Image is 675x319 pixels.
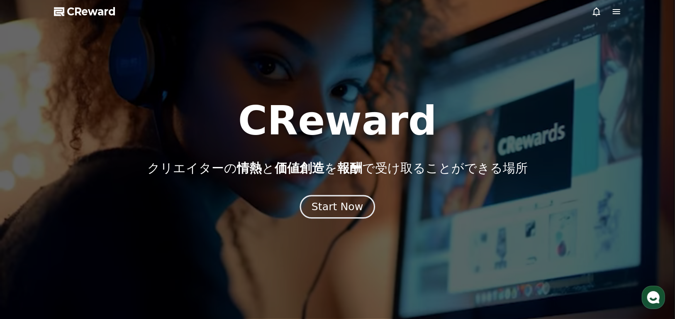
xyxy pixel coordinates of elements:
span: Home [21,263,36,269]
a: Settings [107,250,159,271]
a: Messages [55,250,107,271]
h1: CReward [238,101,437,141]
span: 価値創造 [275,161,324,175]
a: Start Now [302,204,373,212]
span: Settings [123,263,143,269]
div: Start Now [312,200,363,214]
p: クリエイターの と を で受け取ることができる場所 [147,161,528,176]
span: CReward [67,5,116,18]
span: 報酬 [337,161,362,175]
span: 情熱 [237,161,262,175]
a: CReward [54,5,116,18]
span: Messages [69,263,93,270]
a: Home [2,250,55,271]
button: Start Now [300,195,375,219]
